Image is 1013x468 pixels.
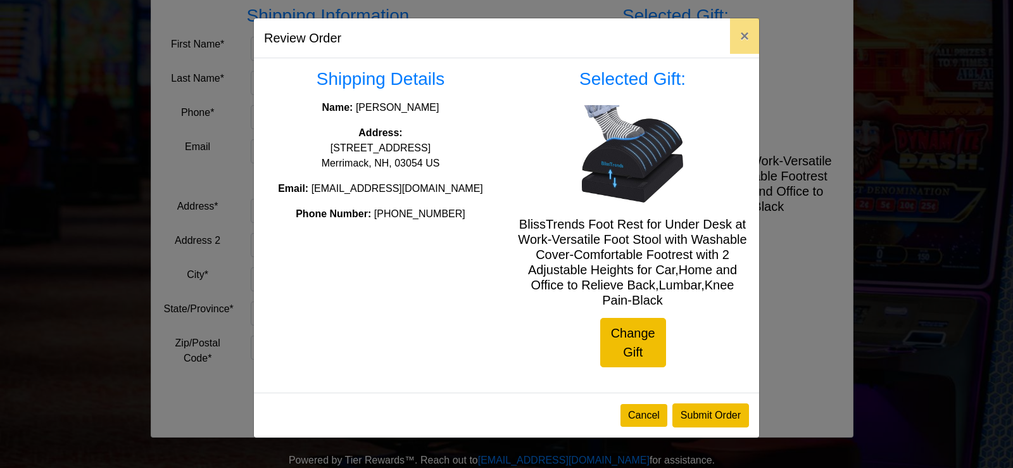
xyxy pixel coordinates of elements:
[264,68,497,90] h3: Shipping Details
[620,404,667,427] button: Cancel
[278,183,308,194] strong: Email:
[516,217,749,308] h5: BlissTrends Foot Rest for Under Desk at Work-Versatile Foot Stool with Washable Cover-Comfortable...
[296,208,371,219] strong: Phone Number:
[582,105,683,206] img: BlissTrends Foot Rest for Under Desk at Work-Versatile Foot Stool with Washable Cover-Comfortable...
[740,27,749,44] span: ×
[672,403,749,427] button: Submit Order
[358,127,402,138] strong: Address:
[322,102,353,113] strong: Name:
[264,28,341,47] h5: Review Order
[374,208,465,219] span: [PHONE_NUMBER]
[356,102,439,113] span: [PERSON_NAME]
[730,18,759,54] button: Close
[311,183,483,194] span: [EMAIL_ADDRESS][DOMAIN_NAME]
[600,318,666,367] a: Change Gift
[322,142,440,168] span: [STREET_ADDRESS] Merrimack, NH, 03054 US
[516,68,749,90] h3: Selected Gift:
